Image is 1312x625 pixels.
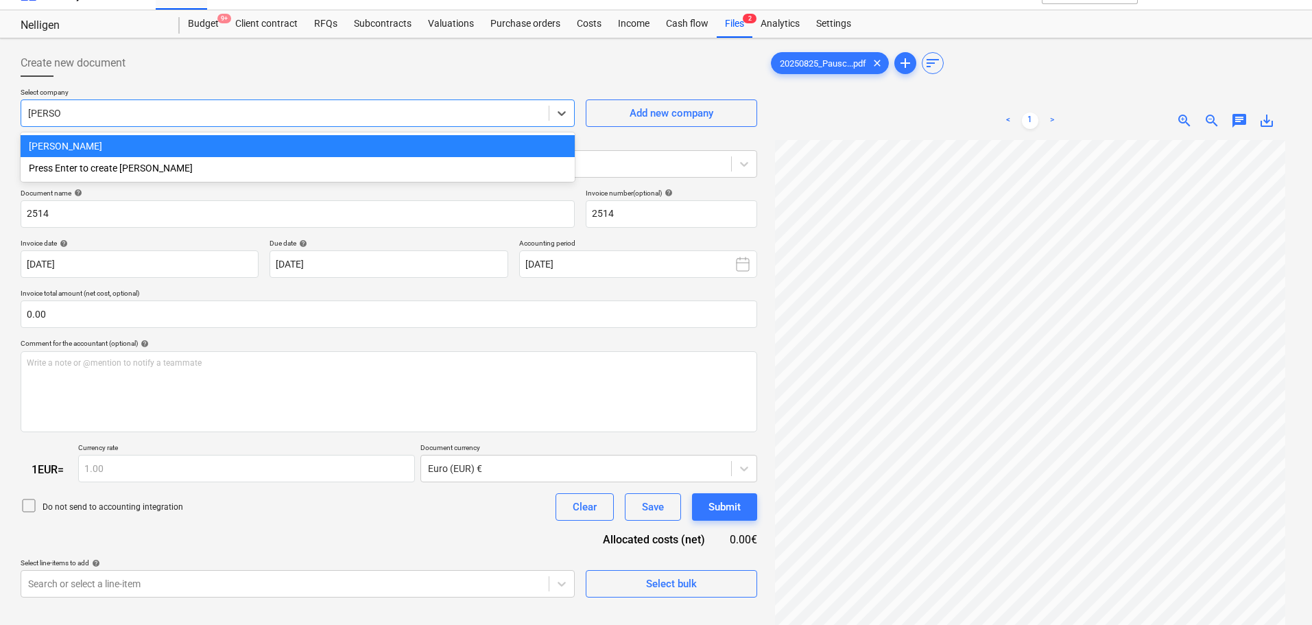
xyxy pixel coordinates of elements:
a: Analytics [752,10,808,38]
button: Save [625,493,681,521]
span: add [897,55,914,71]
a: Cash flow [658,10,717,38]
span: sort [925,55,941,71]
span: Create new document [21,55,126,71]
input: Invoice number [586,200,757,228]
div: Invoice date [21,239,259,248]
div: Due date [270,239,508,248]
div: Files [717,10,752,38]
p: Document currency [420,443,757,455]
a: RFQs [306,10,346,38]
span: help [296,239,307,248]
div: Clear [573,498,597,516]
a: Client contract [227,10,306,38]
div: [PERSON_NAME] [21,135,575,157]
span: help [71,189,82,197]
a: Files2 [717,10,752,38]
div: Submit [708,498,741,516]
span: help [89,559,100,567]
button: Clear [556,493,614,521]
span: 20250825_Pausc...pdf [772,58,874,69]
a: Costs [569,10,610,38]
div: Walson [21,135,575,157]
p: Do not send to accounting integration [43,502,183,513]
div: Invoice number (optional) [586,189,757,198]
div: Save [642,498,664,516]
span: 9+ [217,14,231,23]
a: Budget9+ [180,10,227,38]
button: Add new company [586,99,757,127]
a: Purchase orders [482,10,569,38]
div: Add new company [630,104,713,122]
div: Allocated costs (net) [579,532,727,547]
a: Page 1 is your current page [1022,113,1038,129]
a: Subcontracts [346,10,420,38]
span: clear [869,55,885,71]
span: zoom_out [1204,113,1220,129]
div: Press Enter to create walson [21,157,575,179]
input: Due date not specified [270,250,508,278]
div: Select bulk [646,575,697,593]
button: Select bulk [586,570,757,598]
a: Previous page [1000,113,1016,129]
span: chat [1231,113,1248,129]
div: Nelligen [21,19,163,33]
a: Settings [808,10,859,38]
span: save_alt [1259,113,1275,129]
div: Select line-items to add [21,558,575,567]
a: Next page [1044,113,1060,129]
iframe: Chat Widget [1243,559,1312,625]
p: Currency rate [78,443,415,455]
div: Comment for the accountant (optional) [21,339,757,348]
p: Accounting period [519,239,757,250]
div: Press Enter to create [PERSON_NAME] [21,157,575,179]
span: 2 [743,14,756,23]
a: Valuations [420,10,482,38]
span: help [138,340,149,348]
button: Submit [692,493,757,521]
input: Invoice total amount (net cost, optional) [21,300,757,328]
input: Invoice date not specified [21,250,259,278]
div: Document name [21,189,575,198]
p: Select company [21,88,575,99]
div: 0.00€ [727,532,757,547]
div: 1 EUR = [21,463,78,476]
a: Income [610,10,658,38]
p: Invoice total amount (net cost, optional) [21,289,757,300]
span: help [662,189,673,197]
button: [DATE] [519,250,757,278]
span: help [57,239,68,248]
input: Document name [21,200,575,228]
span: zoom_in [1176,113,1193,129]
div: Budget [180,10,227,38]
div: 20250825_Pausc...pdf [771,52,889,74]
